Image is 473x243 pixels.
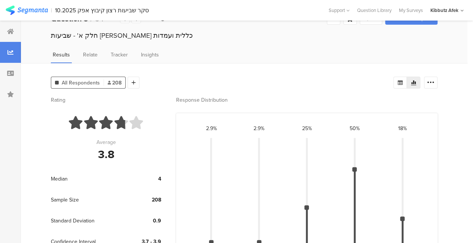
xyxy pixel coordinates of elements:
span: Relate [83,51,98,59]
div: Response Distribution [176,96,437,104]
div: 2.9% [206,124,216,132]
div: 50% [350,124,360,132]
div: 18% [398,124,407,132]
span: Results [53,51,70,59]
div: Median [51,168,122,189]
div: Rating [51,96,161,104]
img: segmanta logo [6,6,48,15]
span: Share Report [400,16,431,21]
div: 25% [302,124,311,132]
a: My Surveys [395,7,427,14]
div: Sample Size [51,189,122,210]
div: Support [329,4,350,16]
div: חלק א' - שביעות [PERSON_NAME] כללית ועמדות [51,31,437,40]
span: 208 [108,79,122,87]
div: 3.8 [98,146,114,163]
div: Standard Deviation [51,210,122,231]
div: 208 [122,196,161,204]
span: All Respondents [62,79,100,87]
div: Average [96,138,116,146]
a: Question Library [353,7,395,14]
div: 4 [122,175,161,183]
span: Insights [141,51,159,59]
div: 2.9% [254,124,264,132]
div: 0.9 [122,217,161,225]
div: 10.2025 סקר שביעות רצון קיבוץ אפק [55,7,149,14]
div: Kibbutz Afek [430,7,458,14]
span: Tracker [111,51,128,59]
div: | [51,6,52,15]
